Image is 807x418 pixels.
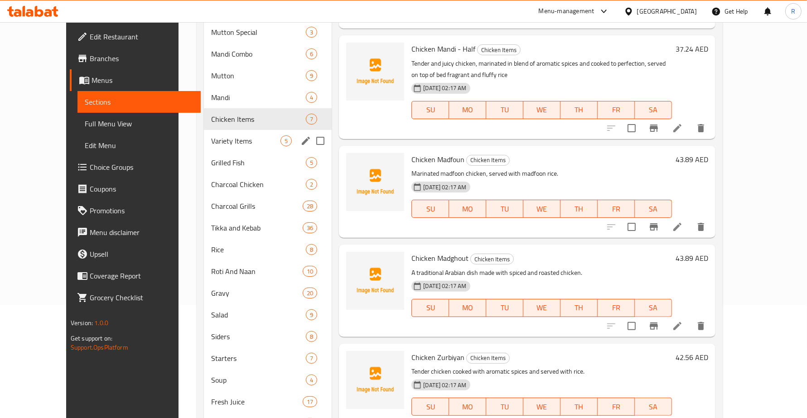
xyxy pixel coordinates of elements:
div: items [303,201,317,211]
div: items [303,266,317,277]
div: Variety Items5edit [204,130,332,152]
span: Grilled Fish [211,157,306,168]
span: SA [638,301,668,314]
span: Siders [211,331,306,342]
a: Branches [70,48,201,69]
span: Chicken Items [467,155,509,165]
span: 9 [306,72,317,80]
span: MO [453,103,483,116]
div: items [306,27,317,38]
div: Charcoal Chicken2 [204,173,332,195]
span: SU [416,301,445,314]
span: Chicken Items [471,254,513,264]
a: Coupons [70,178,201,200]
button: FR [598,200,635,218]
button: TH [561,101,598,119]
button: SU [411,101,449,119]
span: 7 [306,115,317,124]
div: items [306,48,317,59]
span: SA [638,103,668,116]
button: WE [523,299,561,317]
a: Choice Groups [70,156,201,178]
span: Menus [92,75,193,86]
span: WE [527,202,557,216]
span: Mutton [211,70,306,81]
span: [DATE] 02:17 AM [420,282,470,290]
span: 5 [281,137,291,145]
h6: 37.24 AED [676,43,708,55]
span: 28 [303,202,317,211]
p: Tender chicken cooked with aromatic spices and served with rice. [411,366,672,377]
span: Full Menu View [85,118,193,129]
button: Branch-specific-item [643,216,665,238]
span: TU [490,301,520,314]
button: WE [523,101,561,119]
span: Chicken Mandi - Half [411,42,475,56]
div: items [306,375,317,385]
div: Roti And Naan10 [204,260,332,282]
div: [GEOGRAPHIC_DATA] [637,6,697,16]
span: 17 [303,398,317,406]
a: Menu disclaimer [70,221,201,243]
span: TH [564,103,594,116]
div: Mutton Special3 [204,21,332,43]
div: Charcoal Chicken [211,179,306,190]
button: WE [523,200,561,218]
span: Upsell [90,249,193,259]
div: Rice8 [204,239,332,260]
span: Version: [71,317,93,329]
span: Get support on: [71,332,112,344]
span: TH [564,400,594,413]
img: Chicken Madfoun [346,153,404,211]
button: SA [635,299,672,317]
div: Tikka and Kebab [211,222,303,233]
span: Select to update [622,217,641,236]
div: Roti And Naan [211,266,303,277]
img: Chicken Madghout [346,252,404,310]
span: 2 [306,180,317,189]
button: TU [486,299,523,317]
span: Mandi [211,92,306,103]
a: Full Menu View [77,113,201,135]
img: Chicken Zurbiyan [346,351,404,409]
button: TH [561,398,598,416]
button: Branch-specific-item [643,117,665,139]
span: Choice Groups [90,162,193,173]
div: Starters7 [204,347,332,369]
a: Edit menu item [672,123,683,134]
button: MO [449,398,486,416]
div: Gravy20 [204,282,332,304]
span: Chicken Madfoun [411,153,464,166]
a: Edit menu item [672,221,683,232]
button: SA [635,200,672,218]
div: Charcoal Grills28 [204,195,332,217]
span: Grocery Checklist [90,292,193,303]
button: FR [598,299,635,317]
span: 8 [306,332,317,341]
div: Mutton9 [204,65,332,86]
span: Coverage Report [90,270,193,281]
button: SU [411,299,449,317]
div: items [306,331,317,342]
span: [DATE] 02:17 AM [420,84,470,92]
span: 10 [303,267,317,276]
span: TU [490,400,520,413]
img: Chicken Mandi - Half [346,43,404,101]
button: TH [561,200,598,218]
button: MO [449,101,486,119]
div: Charcoal Grills [211,201,303,211]
button: FR [598,398,635,416]
button: WE [523,398,561,416]
div: Fresh Juice [211,396,303,407]
button: SU [411,398,449,416]
div: Mandi Combo [211,48,306,59]
span: Select to update [622,317,641,336]
div: Salad9 [204,304,332,326]
div: items [306,114,317,125]
span: MO [453,400,483,413]
button: FR [598,101,635,119]
button: MO [449,299,486,317]
span: R [791,6,795,16]
a: Coverage Report [70,265,201,287]
div: Fresh Juice17 [204,391,332,413]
